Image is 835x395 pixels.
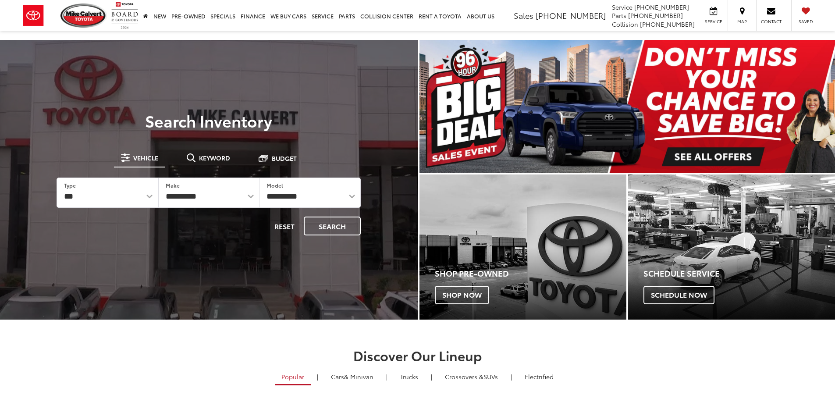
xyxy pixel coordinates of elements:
[394,369,425,384] a: Trucks
[514,10,533,21] span: Sales
[628,11,683,20] span: [PHONE_NUMBER]
[612,3,632,11] span: Service
[419,174,626,320] a: Shop Pre-Owned Shop Now
[384,372,390,381] li: |
[438,369,505,384] a: SUVs
[640,20,695,28] span: [PHONE_NUMBER]
[761,18,782,25] span: Contact
[109,348,727,363] h2: Discover Our Lineup
[429,372,434,381] li: |
[266,181,283,189] label: Model
[732,18,752,25] span: Map
[634,3,689,11] span: [PHONE_NUMBER]
[419,174,626,320] div: Toyota
[199,155,230,161] span: Keyword
[344,372,373,381] span: & Minivan
[508,372,514,381] li: |
[324,369,380,384] a: Cars
[536,10,606,21] span: [PHONE_NUMBER]
[612,20,638,28] span: Collision
[796,18,815,25] span: Saved
[445,372,483,381] span: Crossovers &
[60,4,107,28] img: Mike Calvert Toyota
[704,18,723,25] span: Service
[166,181,180,189] label: Make
[304,217,361,235] button: Search
[628,174,835,320] a: Schedule Service Schedule Now
[435,286,489,304] span: Shop Now
[64,181,76,189] label: Type
[133,155,158,161] span: Vehicle
[612,11,626,20] span: Parts
[267,217,302,235] button: Reset
[643,286,714,304] span: Schedule Now
[272,155,297,161] span: Budget
[315,372,320,381] li: |
[628,174,835,320] div: Toyota
[435,269,626,278] h4: Shop Pre-Owned
[643,269,835,278] h4: Schedule Service
[518,369,560,384] a: Electrified
[37,112,381,129] h3: Search Inventory
[275,369,311,385] a: Popular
